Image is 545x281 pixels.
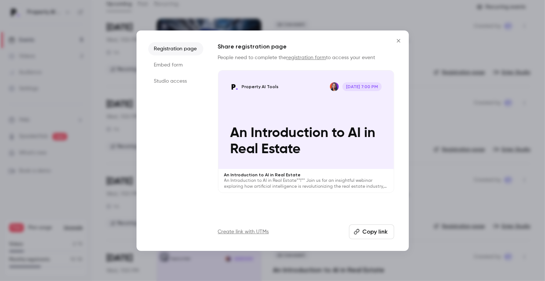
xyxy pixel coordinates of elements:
p: An Introduction to AI in Real Estate**!** Join us for an insightful webinar exploring how artific... [224,178,388,190]
a: Create link with UTMs [218,228,269,235]
a: An Introduction to AI in Real EstateProperty AI ToolsDanielle Turner[DATE] 7:00 PMAn Introduction... [218,70,394,193]
li: Embed form [148,58,203,72]
li: Studio access [148,75,203,88]
a: registration form [287,55,326,60]
button: Close [391,33,406,48]
p: An Introduction to AI in Real Estate [224,172,388,178]
span: [DATE] 7:00 PM [342,82,382,91]
li: Registration page [148,42,203,55]
img: An Introduction to AI in Real Estate [230,82,239,91]
p: Property AI Tools [242,84,279,90]
button: Copy link [349,224,394,239]
p: People need to complete the to access your event [218,54,394,61]
h1: Share registration page [218,42,394,51]
img: Danielle Turner [330,82,339,91]
p: An Introduction to AI in Real Estate [230,125,382,157]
